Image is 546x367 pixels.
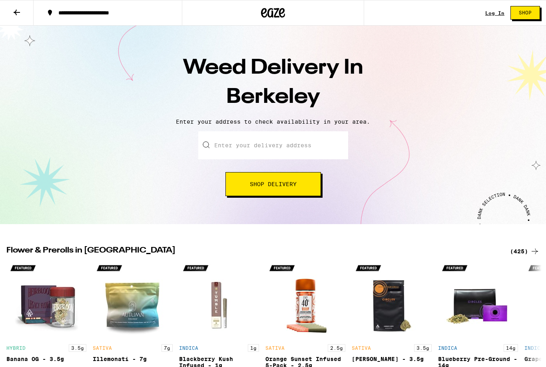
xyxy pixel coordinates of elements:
p: Enter your address to check availability in your area. [8,118,538,125]
img: STIIIZY - Orange Sunset Infused 5-Pack - 2.5g [265,260,345,340]
p: INDICA [179,345,198,351]
div: [PERSON_NAME] - 3.5g [352,356,432,362]
p: SATIVA [265,345,285,351]
span: Shop Delivery [250,181,297,187]
img: Autumn Brands - Illemonati - 7g [93,260,173,340]
p: INDICA [524,345,544,351]
p: 3.5g [414,344,432,352]
p: SATIVA [352,345,371,351]
button: Shop Delivery [225,172,321,196]
a: Shop [504,6,546,20]
img: Circles Base Camp - Blueberry Pre-Ground - 14g [438,260,518,340]
h1: Weed Delivery In [133,54,413,112]
p: 7g [161,344,173,352]
p: 3.5g [69,344,86,352]
div: Illemonati - 7g [93,356,173,362]
img: Circles Base Camp - Gush Rush - 3.5g [352,260,432,340]
a: (425) [510,247,540,256]
input: Enter your delivery address [198,131,348,159]
span: Berkeley [226,87,320,108]
button: Shop [510,6,540,20]
div: Banana OG - 3.5g [6,356,86,362]
span: Shop [519,10,532,15]
p: SATIVA [93,345,112,351]
h2: Flower & Prerolls in [GEOGRAPHIC_DATA] [6,247,500,256]
p: INDICA [438,345,457,351]
p: 2.5g [328,344,345,352]
p: 14g [504,344,518,352]
a: Log In [485,10,504,16]
p: 1g [248,344,259,352]
p: HYBRID [6,345,26,351]
img: Tumble - Blackberry Kush Infused - 1g [179,260,259,340]
img: Heirbloom - Banana OG - 3.5g [6,260,86,340]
